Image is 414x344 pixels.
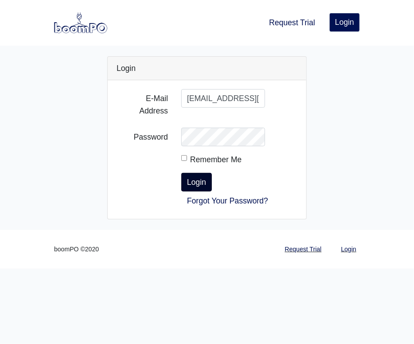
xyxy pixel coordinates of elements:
label: E-Mail Address [110,89,175,120]
label: Remember Me [190,153,242,166]
a: Login [329,13,360,31]
label: Password [110,128,175,146]
a: Forgot Your Password? [181,192,274,210]
a: Request Trial [281,241,325,258]
a: Login [338,241,360,258]
img: boomPO [54,12,107,33]
a: Request Trial [266,13,319,32]
button: Login [181,173,212,192]
div: Login [108,57,306,80]
small: boomPO ©2020 [54,244,99,254]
